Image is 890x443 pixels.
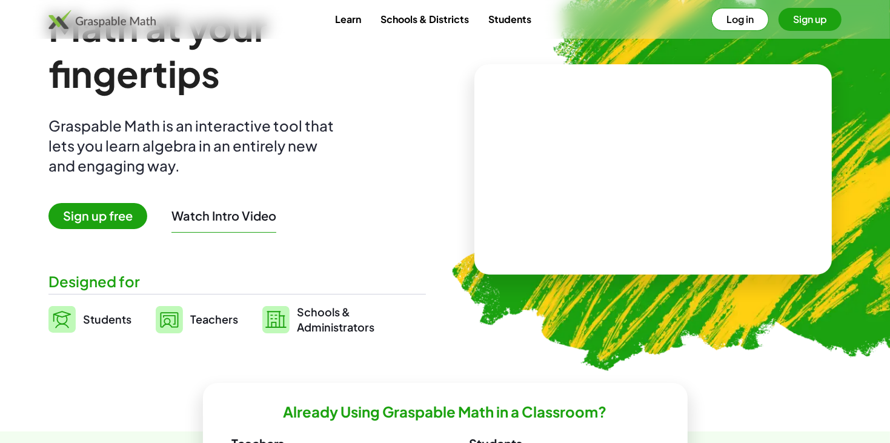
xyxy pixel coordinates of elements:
[156,306,183,333] img: svg%3e
[779,8,842,31] button: Sign up
[48,116,339,176] div: Graspable Math is an interactive tool that lets you learn algebra in an entirely new and engaging...
[48,306,76,333] img: svg%3e
[562,124,744,215] video: What is this? This is dynamic math notation. Dynamic math notation plays a central role in how Gr...
[262,304,374,335] a: Schools &Administrators
[284,402,607,421] h2: Already Using Graspable Math in a Classroom?
[371,8,479,30] a: Schools & Districts
[48,304,131,335] a: Students
[190,312,238,326] span: Teachers
[297,304,374,335] span: Schools & Administrators
[171,208,276,224] button: Watch Intro Video
[48,203,147,229] span: Sign up free
[479,8,541,30] a: Students
[325,8,371,30] a: Learn
[711,8,769,31] button: Log in
[83,312,131,326] span: Students
[262,306,290,333] img: svg%3e
[48,4,426,96] h1: Math at your fingertips
[48,271,426,291] div: Designed for
[156,304,238,335] a: Teachers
